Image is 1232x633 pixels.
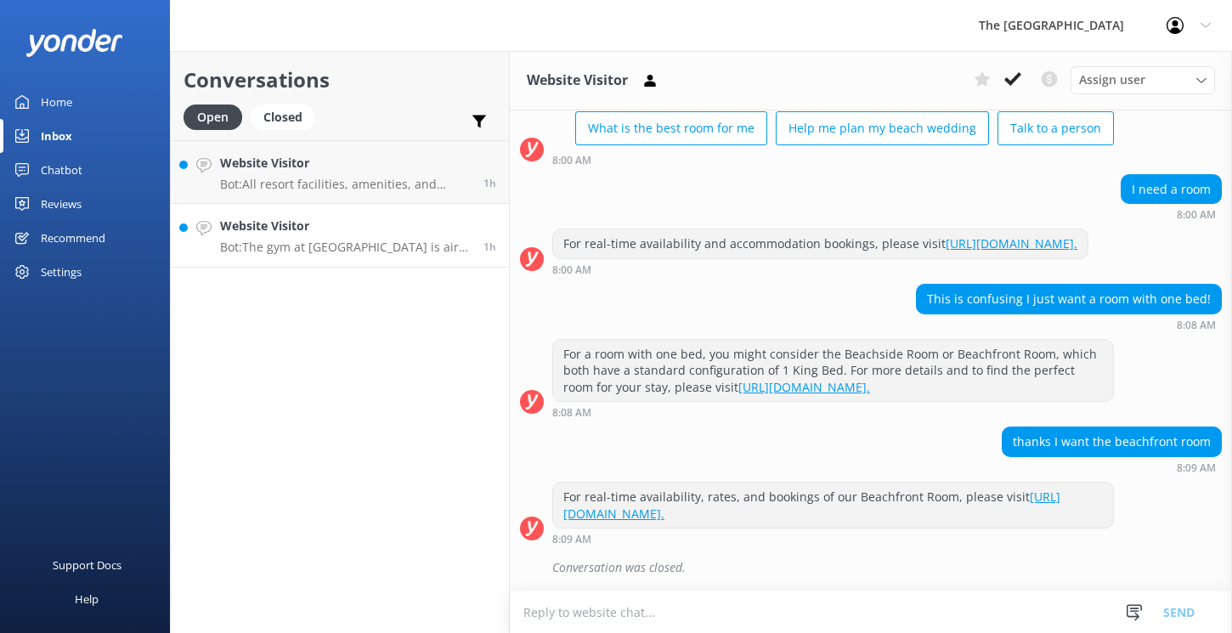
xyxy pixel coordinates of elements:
[552,406,1114,418] div: Sep 17 2025 02:08pm (UTC -10:00) Pacific/Honolulu
[220,217,471,235] h4: Website Visitor
[946,235,1077,252] a: [URL][DOMAIN_NAME].
[776,111,989,145] button: Help me plan my beach wedding
[184,107,251,126] a: Open
[171,204,509,268] a: Website VisitorBot:The gym at [GEOGRAPHIC_DATA] is air-conditioned and offers free weights, exerc...
[1177,463,1216,473] strong: 8:09 AM
[997,111,1114,145] button: Talk to a person
[41,187,82,221] div: Reviews
[917,285,1221,314] div: This is confusing I just want a room with one bed!
[41,221,105,255] div: Recommend
[1122,175,1221,204] div: I need a room
[552,553,1222,582] div: Conversation was closed.
[220,240,471,255] p: Bot: The gym at [GEOGRAPHIC_DATA] is air-conditioned and offers free weights, exercise balls, and...
[563,489,1060,522] a: [URL][DOMAIN_NAME].
[1177,210,1216,220] strong: 8:00 AM
[552,154,1114,166] div: Sep 17 2025 02:00pm (UTC -10:00) Pacific/Honolulu
[41,119,72,153] div: Inbox
[553,340,1113,402] div: For a room with one bed, you might consider the Beachside Room or Beachfront Room, which both hav...
[552,265,591,275] strong: 8:00 AM
[41,85,72,119] div: Home
[251,107,324,126] a: Closed
[1003,427,1221,456] div: thanks I want the beachfront room
[520,553,1222,582] div: 2025-09-18T10:08:21.024
[483,176,496,190] span: Sep 18 2025 12:48am (UTC -10:00) Pacific/Honolulu
[552,263,1088,275] div: Sep 17 2025 02:00pm (UTC -10:00) Pacific/Honolulu
[738,379,870,395] a: [URL][DOMAIN_NAME].
[184,64,496,96] h2: Conversations
[251,105,315,130] div: Closed
[1002,461,1222,473] div: Sep 17 2025 02:09pm (UTC -10:00) Pacific/Honolulu
[53,548,122,582] div: Support Docs
[483,240,496,254] span: Sep 18 2025 12:37am (UTC -10:00) Pacific/Honolulu
[553,483,1113,528] div: For real-time availability, rates, and bookings of our Beachfront Room, please visit
[41,255,82,289] div: Settings
[184,105,242,130] div: Open
[916,319,1222,331] div: Sep 17 2025 02:08pm (UTC -10:00) Pacific/Honolulu
[553,229,1088,258] div: For real-time availability and accommodation bookings, please visit
[552,408,591,418] strong: 8:08 AM
[41,153,82,187] div: Chatbot
[171,140,509,204] a: Website VisitorBot:All resort facilities, amenities, and services are reserved exclusively for ou...
[75,582,99,616] div: Help
[1121,208,1222,220] div: Sep 17 2025 02:00pm (UTC -10:00) Pacific/Honolulu
[1177,320,1216,331] strong: 8:08 AM
[575,111,767,145] button: What is the best room for me
[552,534,591,545] strong: 8:09 AM
[527,70,628,92] h3: Website Visitor
[1079,71,1145,89] span: Assign user
[220,154,471,172] h4: Website Visitor
[1071,66,1215,93] div: Assign User
[552,155,591,166] strong: 8:00 AM
[25,29,123,57] img: yonder-white-logo.png
[220,177,471,192] p: Bot: All resort facilities, amenities, and services are reserved exclusively for our in-house gue...
[552,533,1114,545] div: Sep 17 2025 02:09pm (UTC -10:00) Pacific/Honolulu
